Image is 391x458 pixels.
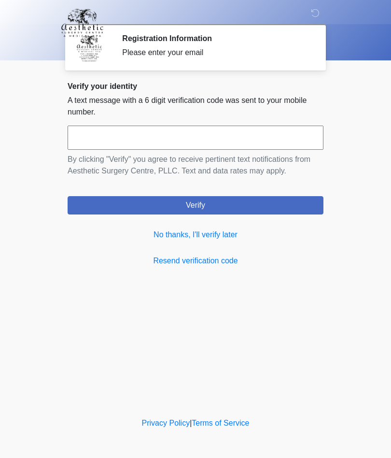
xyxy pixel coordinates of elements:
[142,419,190,427] a: Privacy Policy
[68,82,323,91] h2: Verify your identity
[122,47,309,58] div: Please enter your email
[190,419,192,427] a: |
[192,419,249,427] a: Terms of Service
[58,7,107,38] img: Aesthetic Surgery Centre, PLLC Logo
[75,34,104,63] img: Agent Avatar
[68,229,323,241] a: No thanks, I'll verify later
[68,196,323,215] button: Verify
[68,255,323,267] a: Resend verification code
[68,95,323,118] p: A text message with a 6 digit verification code was sent to your mobile number.
[68,154,323,177] p: By clicking "Verify" you agree to receive pertinent text notifications from Aesthetic Surgery Cen...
